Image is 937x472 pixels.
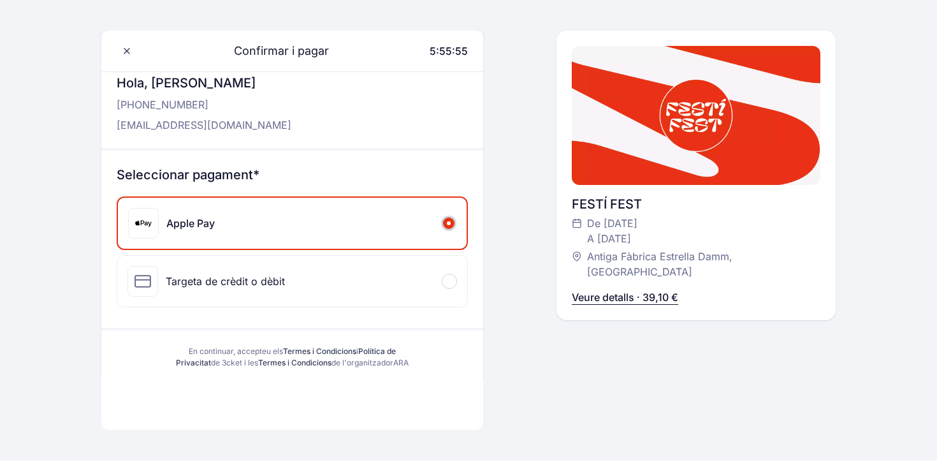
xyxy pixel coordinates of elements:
[117,117,291,133] p: [EMAIL_ADDRESS][DOMAIN_NAME]
[166,216,215,231] div: Apple Pay
[430,45,468,57] span: 5:55:55
[393,358,409,367] span: ARA
[587,249,808,279] span: Antiga Fàbrica Estrella Damm, [GEOGRAPHIC_DATA]
[283,346,356,356] a: Termes i Condicions
[219,42,329,60] span: Confirmar i pagar
[166,274,285,289] div: Targeta de crèdit o dèbit
[572,195,820,213] div: FESTÍ FEST
[117,166,468,184] h3: Seleccionar pagament*
[117,384,468,415] iframe: Campo de entrada seguro del botón de pago
[587,216,637,246] span: De [DATE] A [DATE]
[117,97,291,112] p: [PHONE_NUMBER]
[258,358,331,367] a: Termes i Condicions
[572,290,678,305] p: Veure detalls · 39,10 €
[173,346,412,369] div: En continuar, accepteu els i de 3cket i les de l'organitzador
[117,74,291,92] h3: Hola, [PERSON_NAME]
